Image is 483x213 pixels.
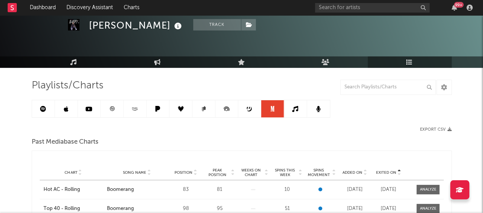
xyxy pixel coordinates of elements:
input: Search Playlists/Charts [340,80,436,95]
div: [DATE] [373,186,403,194]
a: Top 40 - Rolling [44,205,103,213]
a: Boomerang [107,186,167,194]
div: 51 [272,205,302,213]
a: Hot AC - Rolling [44,186,103,194]
div: [DATE] [340,186,370,194]
span: Song Name [123,170,146,175]
span: Weeks on Chart [238,168,263,177]
div: 10 [272,186,302,194]
button: Track [193,19,241,30]
span: Peak Position [205,168,230,177]
a: Boomerang [107,205,167,213]
div: 83 [171,186,200,194]
span: Added On [342,170,362,175]
div: 99 + [454,2,464,8]
span: Chart [65,170,77,175]
span: Past Mediabase Charts [32,138,99,147]
div: [DATE] [373,205,403,213]
button: Export CSV [420,127,452,132]
span: Exited On [376,170,396,175]
button: 99+ [452,5,457,11]
div: [PERSON_NAME] [89,19,184,32]
span: Spins This Week [272,168,297,177]
span: Playlists/Charts [32,81,103,90]
div: 98 [171,205,200,213]
span: Position [174,170,192,175]
span: Spins Movement [306,168,331,177]
div: [DATE] [340,205,370,213]
div: 81 [205,186,234,194]
input: Search for artists [315,3,430,13]
div: 95 [205,205,234,213]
